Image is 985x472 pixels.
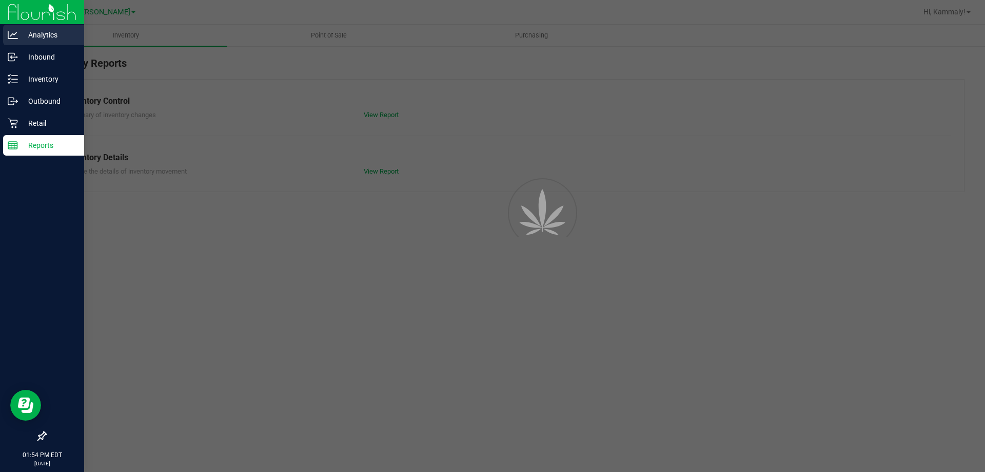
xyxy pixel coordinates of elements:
[8,96,18,106] inline-svg: Outbound
[18,117,80,129] p: Retail
[18,51,80,63] p: Inbound
[5,460,80,467] p: [DATE]
[18,95,80,107] p: Outbound
[18,73,80,85] p: Inventory
[8,52,18,62] inline-svg: Inbound
[8,74,18,84] inline-svg: Inventory
[10,390,41,421] iframe: Resource center
[8,118,18,128] inline-svg: Retail
[5,450,80,460] p: 01:54 PM EDT
[18,29,80,41] p: Analytics
[8,30,18,40] inline-svg: Analytics
[8,140,18,150] inline-svg: Reports
[18,139,80,152] p: Reports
